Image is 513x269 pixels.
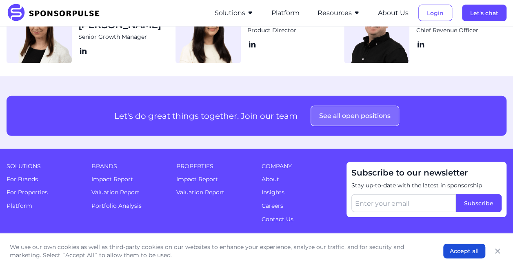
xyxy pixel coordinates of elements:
[176,176,218,183] a: Impact Report
[91,202,142,209] a: Portfolio Analysis
[351,182,502,190] span: Stay up-to-date with the latest in sponsorship
[7,176,38,183] a: For Brands
[262,202,283,209] a: Careers
[351,167,502,178] span: Subscribe to our newsletter
[262,176,279,183] a: About
[318,8,360,18] button: Resources
[378,9,409,17] a: About Us
[462,9,506,17] a: Let's chat
[271,8,300,18] button: Platform
[416,27,478,35] span: Chief Revenue Officer
[443,244,485,258] button: Accept all
[7,4,106,22] img: SponsorPulse
[456,194,502,212] button: Subscribe
[7,162,82,170] span: Solutions
[247,27,296,35] span: Product Director
[378,8,409,18] button: About Us
[114,110,298,122] p: Let's do great things together. Join our team
[311,112,399,120] a: See all open positions
[262,189,284,196] a: Insights
[472,230,513,269] iframe: Chat Widget
[311,106,399,126] button: See all open positions
[7,202,32,209] a: Platform
[91,176,133,183] a: Impact Report
[418,9,452,17] a: Login
[262,216,293,223] a: Contact Us
[78,33,147,41] span: Senior Growth Manager
[271,9,300,17] a: Platform
[10,243,427,259] p: We use our own cookies as well as third-party cookies on our websites to enhance your experience,...
[462,5,506,21] button: Let's chat
[351,194,456,212] input: Enter your email
[262,162,337,170] span: Company
[91,189,140,196] a: Valuation Report
[418,5,452,21] button: Login
[176,162,251,170] span: Properties
[215,8,253,18] button: Solutions
[7,189,48,196] a: For Properties
[91,162,167,170] span: Brands
[176,189,224,196] a: Valuation Report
